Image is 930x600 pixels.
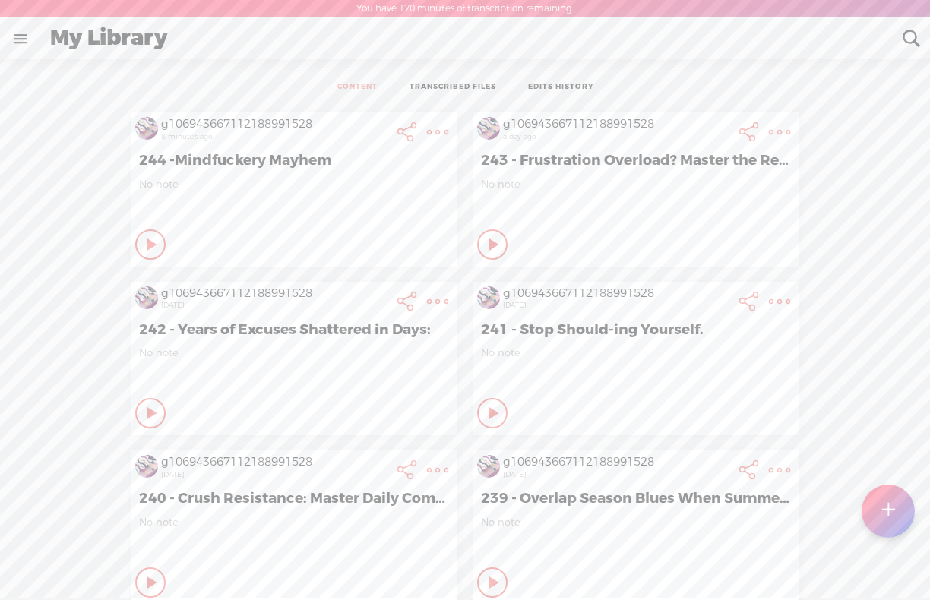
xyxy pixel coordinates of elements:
[139,321,449,339] span: 242 - Years of Excuses Shattered in Days:
[477,117,500,140] img: http%3A%2F%2Fres.cloudinary.com%2Ftrebble-fm%2Fimage%2Fupload%2Fv1726024757%2Fcom.trebble.trebble...
[356,3,574,15] label: You have 170 minutes of transcription remaining.
[139,346,449,359] span: No note
[481,321,791,339] span: 241 - Stop Should-ing Yourself.
[135,117,158,140] img: http%3A%2F%2Fres.cloudinary.com%2Ftrebble-fm%2Fimage%2Fupload%2Fv1726024757%2Fcom.trebble.trebble...
[503,470,731,479] div: [DATE]
[503,286,731,302] div: g106943667112188991528
[528,82,593,93] a: EDITS HISTORY
[161,301,389,310] div: [DATE]
[503,117,731,132] div: g106943667112188991528
[477,455,500,478] img: http%3A%2F%2Fres.cloudinary.com%2Ftrebble-fm%2Fimage%2Fupload%2Fv1726024757%2Fcom.trebble.trebble...
[481,178,791,191] span: No note
[135,455,158,478] img: http%3A%2F%2Fres.cloudinary.com%2Ftrebble-fm%2Fimage%2Fupload%2Fv1726024757%2Fcom.trebble.trebble...
[477,286,500,309] img: http%3A%2F%2Fres.cloudinary.com%2Ftrebble-fm%2Fimage%2Fupload%2Fv1726024757%2Fcom.trebble.trebble...
[135,286,158,309] img: http%3A%2F%2Fres.cloudinary.com%2Ftrebble-fm%2Fimage%2Fupload%2Fv1726024757%2Fcom.trebble.trebble...
[139,151,449,169] span: 244 -Mindfuckery Mayhem
[481,516,791,529] span: No note
[161,286,389,302] div: g106943667112188991528
[503,132,731,141] div: a day ago
[481,489,791,507] span: 239 - Overlap Season Blues When Summer Fun Meets Fall Fears
[161,470,389,479] div: [DATE]
[161,132,389,141] div: 8 minutes ago
[337,82,378,93] a: CONTENT
[410,82,496,93] a: TRANSCRIBED FILES
[161,455,389,470] div: g106943667112188991528
[481,346,791,359] span: No note
[40,19,892,58] div: My Library
[481,151,791,169] span: 243 - Frustration Overload? Master the Release, Not Revenge
[139,516,449,529] span: No note
[139,489,449,507] span: 240 - Crush Resistance: Master Daily Commitment Like a Pro (no alien voice)
[503,301,731,310] div: [DATE]
[503,455,731,470] div: g106943667112188991528
[161,117,389,132] div: g106943667112188991528
[139,178,449,191] span: No note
